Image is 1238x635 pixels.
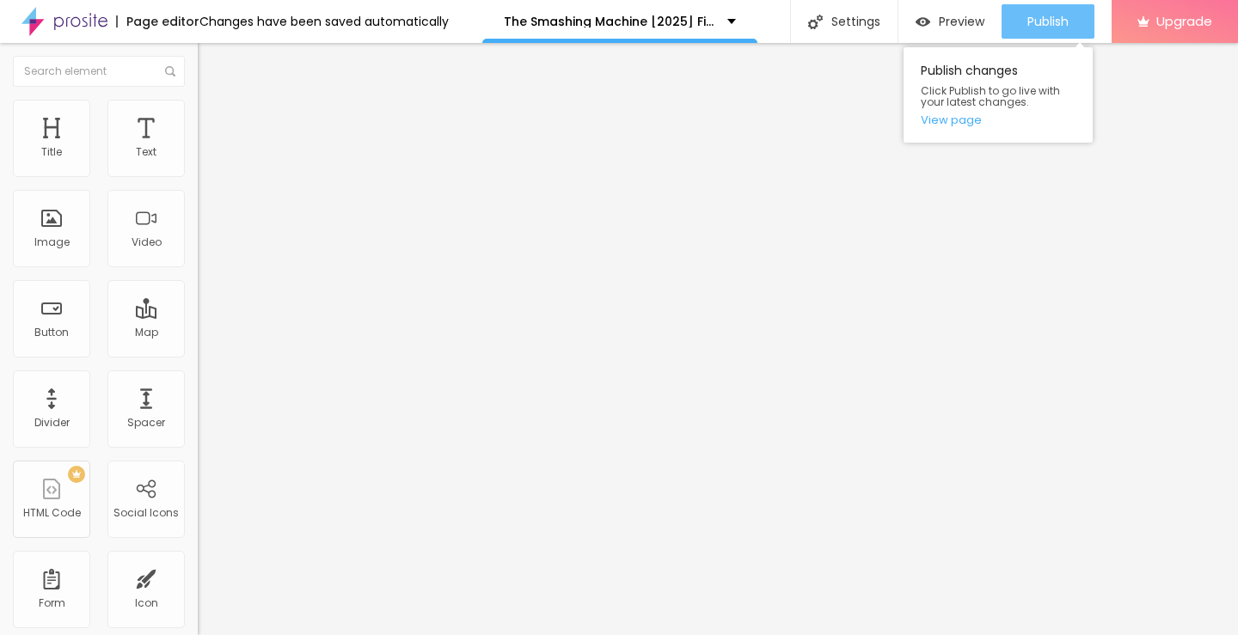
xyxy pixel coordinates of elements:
button: Preview [898,4,1002,39]
button: Publish [1002,4,1094,39]
div: Video [132,236,162,248]
div: Button [34,327,69,339]
a: View page [921,114,1076,125]
div: Spacer [127,417,165,429]
span: Click Publish to go live with your latest changes. [921,85,1076,107]
div: Page editor [116,15,199,27]
div: Map [135,327,158,339]
div: Social Icons [113,507,179,519]
span: Publish [1027,15,1069,28]
div: Changes have been saved automatically [199,15,449,27]
iframe: Editor [198,43,1238,635]
img: view-1.svg [916,15,930,29]
div: Image [34,236,70,248]
div: Publish changes [904,47,1093,143]
p: The Smashing Machine [2025] Film Online Subtitrat Română FULL HD [504,15,714,27]
img: Icone [165,66,175,76]
div: Icon [135,597,158,609]
span: Preview [939,15,984,28]
input: Search element [13,56,185,87]
div: Form [39,597,65,609]
div: HTML Code [23,507,81,519]
div: Divider [34,417,70,429]
span: Upgrade [1156,14,1212,28]
div: Text [136,146,156,158]
div: Title [41,146,62,158]
img: Icone [808,15,823,29]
